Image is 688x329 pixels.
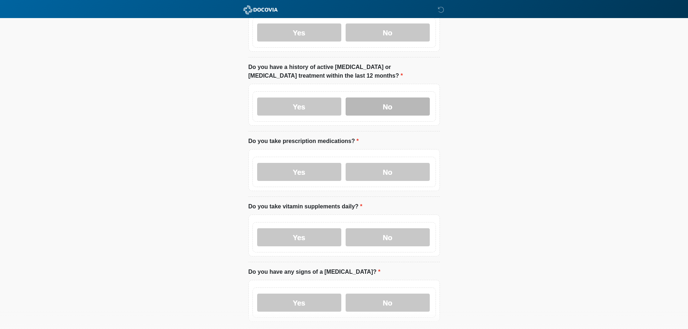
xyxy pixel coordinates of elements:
[248,63,440,80] label: Do you have a history of active [MEDICAL_DATA] or [MEDICAL_DATA] treatment within the last 12 mon...
[346,98,430,116] label: No
[257,294,341,312] label: Yes
[346,163,430,181] label: No
[346,228,430,246] label: No
[346,294,430,312] label: No
[257,23,341,42] label: Yes
[257,163,341,181] label: Yes
[257,228,341,246] label: Yes
[248,202,363,211] label: Do you take vitamin supplements daily?
[346,23,430,42] label: No
[241,5,280,14] img: ABC Med Spa- GFEase Logo
[257,98,341,116] label: Yes
[248,137,359,146] label: Do you take prescription medications?
[248,268,381,276] label: Do you have any signs of a [MEDICAL_DATA]?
